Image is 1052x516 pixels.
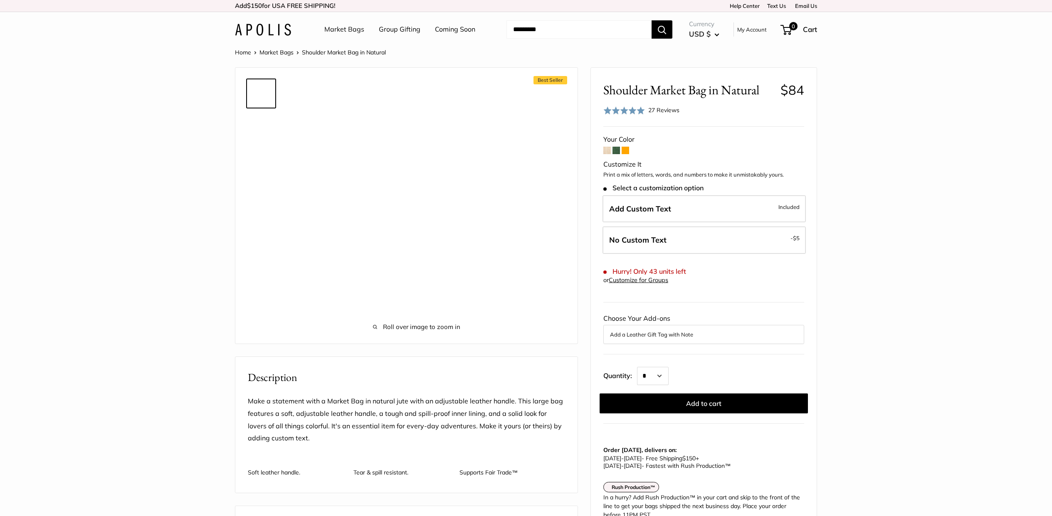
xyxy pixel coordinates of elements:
button: Add a Leather Gift Tag with Note [610,329,798,339]
span: Cart [803,25,817,34]
a: Email Us [792,2,817,9]
span: - Fastest with Rush Production™ [603,462,731,469]
a: Market Bags [324,23,364,36]
span: [DATE] [603,455,621,462]
a: Shoulder Market Bag in Natural [246,145,276,175]
a: 0 Cart [781,23,817,36]
a: Shoulder Market Bag in Natural [246,79,276,108]
a: Customize for Groups [609,276,668,284]
span: [DATE] [624,462,642,469]
input: Search... [506,20,652,39]
span: Currency [689,18,719,30]
button: Search [652,20,672,39]
span: 0 [789,22,798,30]
div: Customize It [603,158,804,171]
a: Shoulder Market Bag in Natural [246,245,276,275]
span: $150 [247,2,262,10]
p: - Free Shipping + [603,455,800,469]
button: Add to cart [600,393,808,413]
a: Group Gifting [379,23,420,36]
span: USD $ [689,29,711,38]
label: Leave Blank [603,226,806,254]
span: Roll over image to zoom in [302,321,531,333]
nav: Breadcrumb [235,47,386,58]
img: Apolis [235,24,291,36]
a: Shoulder Market Bag in Natural [246,112,276,142]
span: [DATE] [624,455,642,462]
a: Shoulder Market Bag in Natural [246,278,276,308]
strong: Rush Production™ [612,484,655,490]
span: - [621,462,624,469]
a: Market Bags [259,49,294,56]
span: Shoulder Market Bag in Natural [603,82,774,98]
a: Shoulder Market Bag in Natural [246,311,276,341]
label: Quantity: [603,364,637,385]
div: Choose Your Add-ons [603,312,804,344]
p: Supports Fair Trade™ [459,461,557,476]
span: $150 [682,455,696,462]
a: Text Us [767,2,786,9]
span: Add Custom Text [609,204,671,214]
span: Hurry! Only 43 units left [603,268,686,275]
p: Print a mix of letters, words, and numbers to make it unmistakably yours. [603,171,804,179]
a: Home [235,49,251,56]
span: 27 Reviews [648,106,679,114]
label: Add Custom Text [603,195,806,223]
a: Shoulder Market Bag in Natural [246,211,276,241]
div: or [603,275,668,286]
span: Select a customization option [603,184,704,192]
span: $5 [793,235,800,241]
a: Coming Soon [435,23,475,36]
span: Best Seller [533,76,567,84]
span: Shoulder Market Bag in Natural [302,49,386,56]
span: Included [778,202,800,212]
div: Your Color [603,133,804,146]
span: [DATE] [603,462,621,469]
p: Make a statement with a Market Bag in natural jute with an adjustable leather handle. This large ... [248,395,565,445]
a: Help Center [727,2,760,9]
span: $84 [780,82,804,98]
a: My Account [737,25,767,34]
span: No Custom Text [609,235,667,245]
span: - [621,455,624,462]
button: USD $ [689,27,719,41]
strong: Order [DATE], delivers on: [603,446,677,454]
p: Tear & spill resistant. [353,461,451,476]
a: Shoulder Market Bag in Natural [246,178,276,208]
p: Soft leather handle. [248,461,345,476]
span: - [790,233,800,243]
h2: Description [248,369,565,386]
